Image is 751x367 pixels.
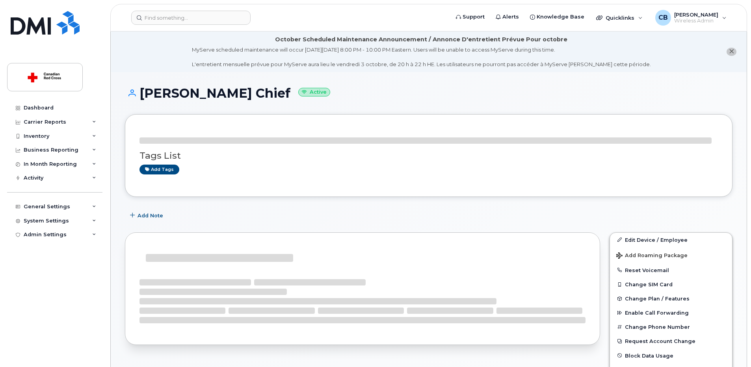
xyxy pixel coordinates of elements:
button: Enable Call Forwarding [610,306,732,320]
span: Add Note [138,212,163,219]
span: Add Roaming Package [616,252,688,260]
button: Reset Voicemail [610,263,732,277]
button: Request Account Change [610,334,732,348]
button: Add Note [125,209,170,223]
small: Active [298,88,330,97]
button: Change Plan / Features [610,291,732,306]
div: October Scheduled Maintenance Announcement / Annonce D'entretient Prévue Pour octobre [275,35,567,44]
button: Change SIM Card [610,277,732,291]
button: Block Data Usage [610,348,732,363]
span: Change Plan / Features [625,296,690,302]
h1: [PERSON_NAME] Chief [125,86,732,100]
h3: Tags List [139,151,718,161]
button: close notification [727,48,736,56]
span: Enable Call Forwarding [625,310,689,316]
button: Change Phone Number [610,320,732,334]
a: Add tags [139,165,179,174]
button: Add Roaming Package [610,247,732,263]
a: Edit Device / Employee [610,233,732,247]
div: MyServe scheduled maintenance will occur [DATE][DATE] 8:00 PM - 10:00 PM Eastern. Users will be u... [192,46,651,68]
